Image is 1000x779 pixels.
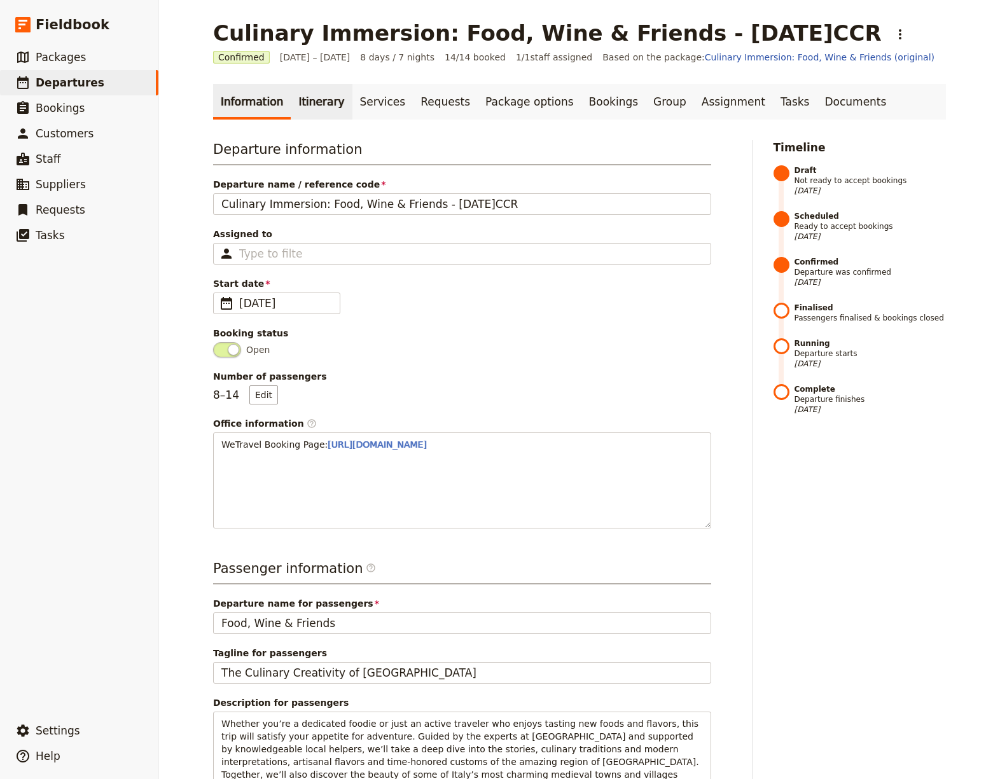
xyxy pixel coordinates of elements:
[213,327,711,340] div: Booking status
[239,296,332,311] span: [DATE]
[889,24,911,45] button: Actions
[213,417,711,430] div: Office information
[694,84,773,120] a: Assignment
[213,140,711,165] h3: Departure information
[795,231,947,242] span: [DATE]
[36,750,60,762] span: Help
[774,140,947,155] h2: Timeline
[817,84,894,120] a: Documents
[516,51,592,64] span: 1 / 1 staff assigned
[705,52,934,62] a: Culinary Immersion: Food, Wine & Friends (original)
[36,102,85,114] span: Bookings
[213,559,711,584] h3: Passenger information
[213,647,711,659] span: Tagline for passengers
[795,165,947,176] strong: Draft
[795,338,947,348] strong: Running
[249,385,278,404] button: Number of passengers8–14
[213,51,270,64] span: Confirmed
[36,229,65,242] span: Tasks
[478,84,581,120] a: Package options
[213,612,711,634] input: Departure name for passengers
[795,384,947,394] strong: Complete
[213,84,291,120] a: Information
[213,20,882,46] h1: Culinary Immersion: Food, Wine & Friends - [DATE]CCR
[328,439,427,450] a: [URL][DOMAIN_NAME]
[213,193,711,215] input: Departure name / reference code
[36,724,80,737] span: Settings
[795,211,947,221] strong: Scheduled
[239,246,303,261] input: Assigned to
[795,257,947,287] span: Departure was confirmed
[795,404,947,415] span: [DATE]
[795,338,947,369] span: Departure starts
[352,84,413,120] a: Services
[36,178,86,191] span: Suppliers
[366,563,376,573] span: ​
[795,384,947,415] span: Departure finishes
[36,76,104,89] span: Departures
[307,418,317,429] span: ​
[213,696,711,709] div: Description for passengers
[795,303,947,323] span: Passengers finalised & bookings closed
[213,662,711,684] input: Tagline for passengers
[795,257,947,267] strong: Confirmed
[366,563,376,578] span: ​
[213,178,711,191] span: Departure name / reference code
[36,127,94,140] span: Customers
[795,211,947,242] span: Ready to accept bookings
[795,359,947,369] span: [DATE]
[213,228,711,240] span: Assigned to
[795,277,947,287] span: [DATE]
[213,385,278,404] p: 8 – 14
[413,84,478,120] a: Requests
[213,370,711,383] span: Number of passengers
[280,51,351,64] span: [DATE] – [DATE]
[795,165,947,196] span: Not ready to accept bookings
[602,51,934,64] span: Based on the package:
[445,51,506,64] span: 14/14 booked
[291,84,352,120] a: Itinerary
[646,84,694,120] a: Group
[360,51,434,64] span: 8 days / 7 nights
[36,153,61,165] span: Staff
[795,303,947,313] strong: Finalised
[246,343,270,356] span: Open
[36,15,109,34] span: Fieldbook
[581,84,646,120] a: Bookings
[221,439,328,450] span: WeTravel Booking Page:
[213,597,711,610] span: Departure name for passengers
[773,84,817,120] a: Tasks
[36,51,86,64] span: Packages
[36,203,85,216] span: Requests
[219,296,234,311] span: ​
[213,277,711,290] span: Start date
[795,186,947,196] span: [DATE]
